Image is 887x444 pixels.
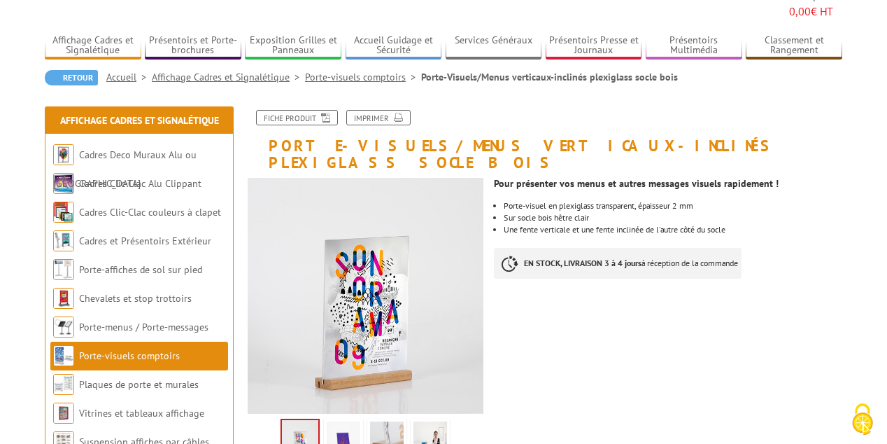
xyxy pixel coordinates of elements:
a: Accueil Guidage et Sécurité [346,34,442,57]
a: Accueil [106,71,152,83]
a: Affichage Cadres et Signalétique [45,34,141,57]
a: Cadres Deco Muraux Alu ou [GEOGRAPHIC_DATA] [53,148,197,190]
strong: Pour présenter vos menus et autres messages visuels rapidement ! [494,177,779,190]
img: Cadres et Présentoirs Extérieur [53,230,74,251]
a: Affichage Cadres et Signalétique [152,71,305,83]
a: Présentoirs Multimédia [646,34,742,57]
a: Imprimer [346,110,411,125]
a: Services Généraux [446,34,542,57]
span: € HT [789,4,842,20]
a: Porte-visuels comptoirs [305,71,421,83]
a: Porte-affiches de sol sur pied [79,263,202,276]
img: Cadres Deco Muraux Alu ou Bois [53,144,74,165]
img: Cadres Clic-Clac couleurs à clapet [53,202,74,223]
button: Cookies (fenêtre modale) [838,396,887,444]
h1: Porte-Visuels/Menus verticaux-inclinés plexiglass socle bois [237,110,853,171]
p: à réception de la commande [494,248,741,279]
a: Présentoirs et Porte-brochures [145,34,241,57]
a: Cadres et Présentoirs Extérieur [79,235,211,247]
a: Vitrines et tableaux affichage [79,407,204,419]
a: Plaques de porte et murales [79,378,199,391]
a: Affichage Cadres et Signalétique [60,114,219,127]
img: Chevalets et stop trottoirs [53,288,74,309]
li: Porte-Visuels/Menus verticaux-inclinés plexiglass socle bois [421,70,678,84]
span: 0,00 [789,4,811,18]
a: Fiche produit [256,110,338,125]
img: Porte-affiches de sol sur pied [53,259,74,280]
img: Cookies (fenêtre modale) [845,402,880,437]
strong: EN STOCK, LIVRAISON 3 à 4 jours [524,258,641,268]
a: Chevalets et stop trottoirs [79,292,192,305]
a: Porte-visuels comptoirs [79,349,180,362]
img: porte_visuel_menu_mixtes_vertical_incline_plexi_socle_bois.png [248,178,483,414]
a: Cadres Clic-Clac Alu Clippant [79,177,201,190]
a: Classement et Rangement [746,34,842,57]
a: Retour [45,70,98,85]
img: Vitrines et tableaux affichage [53,403,74,424]
a: Porte-menus / Porte-messages [79,321,208,333]
li: Sur socle bois hêtre clair [504,214,842,222]
img: Porte-visuels comptoirs [53,345,74,366]
a: Exposition Grilles et Panneaux [245,34,341,57]
a: Cadres Clic-Clac couleurs à clapet [79,206,221,218]
a: Présentoirs Presse et Journaux [546,34,642,57]
img: Porte-menus / Porte-messages [53,317,74,338]
li: Une fente verticale et une fente inclinée de l'autre côté du socle [504,226,842,234]
img: Plaques de porte et murales [53,374,74,395]
li: Porte-visuel en plexiglass transparent, épaisseur 2 mm [504,202,842,210]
